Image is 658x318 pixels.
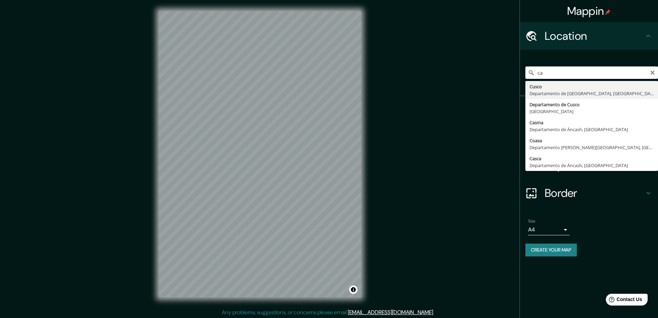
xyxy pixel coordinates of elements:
button: Toggle attribution [349,285,357,294]
iframe: Help widget launcher [597,291,650,310]
button: Clear [650,69,655,75]
div: Departamento de [GEOGRAPHIC_DATA], [GEOGRAPHIC_DATA] [530,90,654,97]
h4: Mappin [567,4,611,18]
div: Location [520,22,658,50]
div: Departamento de Cusco [530,101,654,108]
input: Pick your city or area [525,66,658,79]
div: Layout [520,152,658,179]
img: pin-icon.png [605,9,611,15]
div: Cusco [530,83,654,90]
canvas: Map [159,11,361,297]
div: [GEOGRAPHIC_DATA] [530,108,654,115]
div: A4 [528,224,570,235]
div: Style [520,124,658,152]
h4: Location [545,29,644,43]
h4: Border [545,186,644,200]
h4: Layout [545,158,644,172]
label: Size [528,218,535,224]
div: Border [520,179,658,207]
div: Departamento [PERSON_NAME][GEOGRAPHIC_DATA], [GEOGRAPHIC_DATA] [530,144,654,151]
button: Create your map [525,244,577,256]
div: Pins [520,96,658,124]
div: Casca [530,155,654,162]
p: Any problems, suggestions, or concerns please email . [222,308,434,317]
a: [EMAIL_ADDRESS][DOMAIN_NAME] [348,309,433,316]
div: Casma [530,119,654,126]
div: Coasa [530,137,654,144]
div: . [435,308,437,317]
div: . [434,308,435,317]
div: Departamento de Áncash, [GEOGRAPHIC_DATA] [530,126,654,133]
div: Departamento de Áncash, [GEOGRAPHIC_DATA] [530,162,654,169]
